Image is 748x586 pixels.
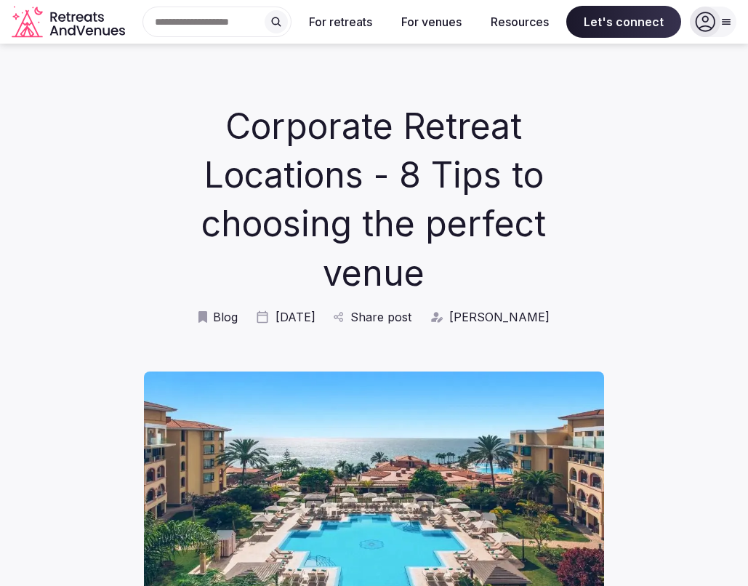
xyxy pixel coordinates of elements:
a: Visit the homepage [12,6,128,39]
button: Resources [479,6,560,38]
span: [PERSON_NAME] [449,309,550,325]
a: Blog [198,309,238,325]
a: [PERSON_NAME] [429,309,550,325]
span: Blog [213,309,238,325]
h1: Corporate Retreat Locations - 8 Tips to choosing the perfect venue [173,102,576,297]
span: Let's connect [566,6,681,38]
button: For retreats [297,6,384,38]
svg: Retreats and Venues company logo [12,6,128,39]
span: Share post [350,309,411,325]
button: For venues [390,6,473,38]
